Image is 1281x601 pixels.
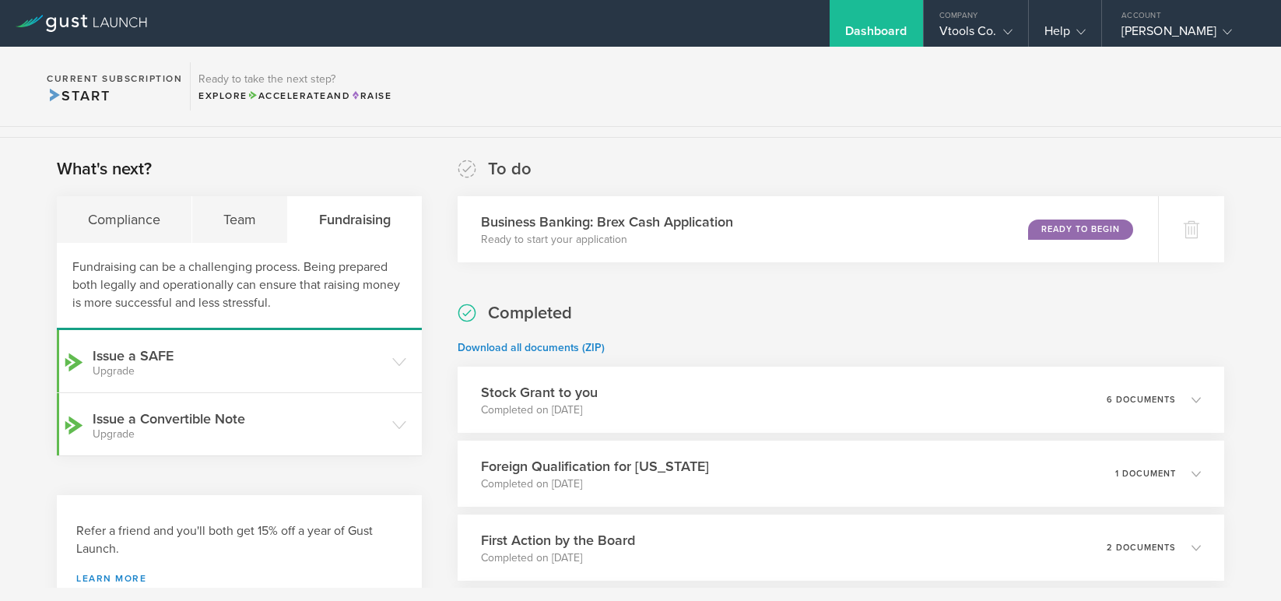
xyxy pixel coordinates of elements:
div: Fundraising [288,196,422,243]
span: Accelerate [247,90,327,101]
div: Dashboard [845,23,907,47]
div: Vtools Co. [939,23,1013,47]
div: [PERSON_NAME] [1121,23,1254,47]
span: Raise [350,90,391,101]
div: Explore [198,89,391,103]
small: Upgrade [93,429,384,440]
h3: Stock Grant to you [481,382,598,402]
h2: Current Subscription [47,74,182,83]
div: Help [1044,23,1086,47]
a: Learn more [76,574,402,583]
span: and [247,90,351,101]
a: Download all documents (ZIP) [458,341,605,354]
p: 2 documents [1107,543,1176,552]
div: Ready to take the next step?ExploreAccelerateandRaise [190,62,399,111]
h3: First Action by the Board [481,530,635,550]
h3: Issue a Convertible Note [93,409,384,440]
h2: To do [488,158,532,181]
div: Fundraising can be a challenging process. Being prepared both legally and operationally can ensur... [57,243,422,330]
h3: Foreign Qualification for [US_STATE] [481,456,709,476]
p: Completed on [DATE] [481,402,598,418]
div: Ready to Begin [1028,220,1133,240]
small: Upgrade [93,366,384,377]
p: Ready to start your application [481,232,733,248]
p: 1 document [1115,469,1176,478]
div: Business Banking: Brex Cash ApplicationReady to start your applicationReady to Begin [458,196,1158,262]
h3: Ready to take the next step? [198,74,391,85]
h2: What's next? [57,158,152,181]
span: Start [47,87,110,104]
h3: Issue a SAFE [93,346,384,377]
h2: Completed [488,302,572,325]
div: Team [192,196,288,243]
h3: Refer a friend and you'll both get 15% off a year of Gust Launch. [76,522,402,558]
h3: Business Banking: Brex Cash Application [481,212,733,232]
p: Completed on [DATE] [481,476,709,492]
iframe: Chat Widget [1203,526,1281,601]
div: Compliance [57,196,192,243]
p: Completed on [DATE] [481,550,635,566]
p: 6 documents [1107,395,1176,404]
